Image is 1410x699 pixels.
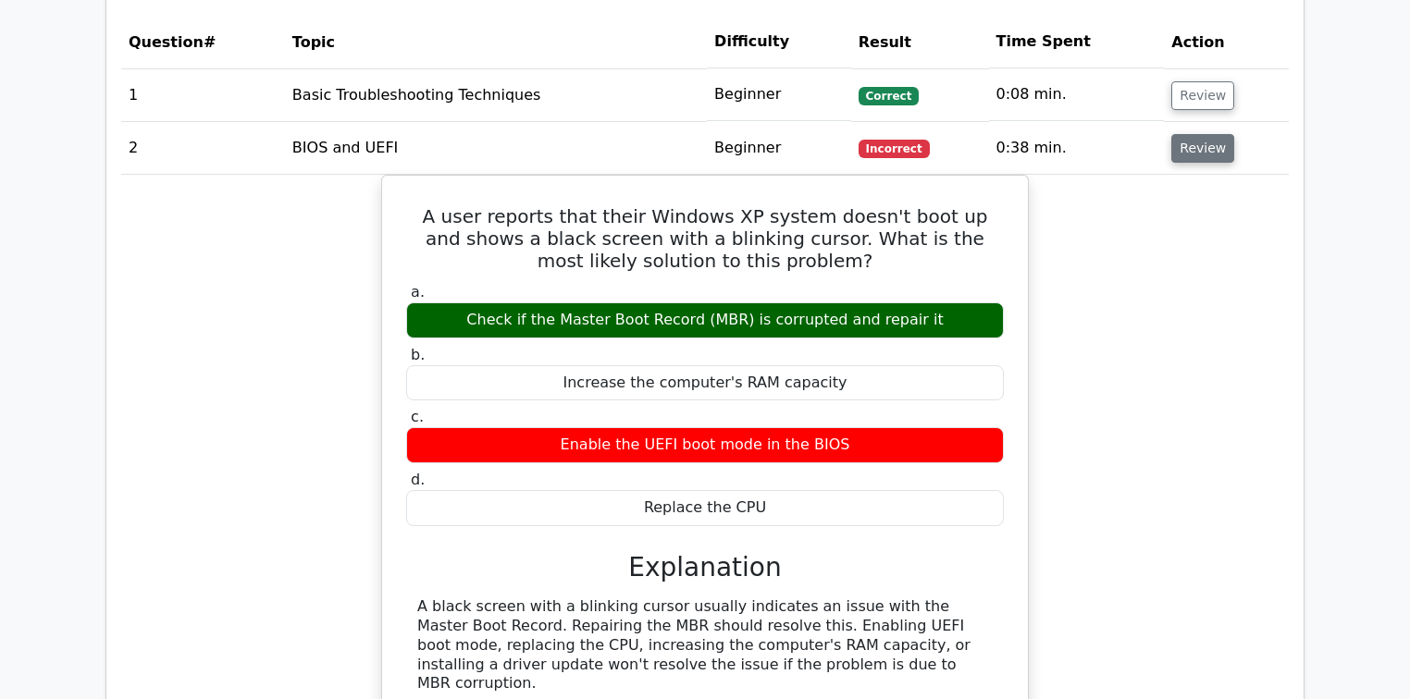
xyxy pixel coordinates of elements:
div: Check if the Master Boot Record (MBR) is corrupted and repair it [406,302,1004,338]
th: Topic [285,16,707,68]
h3: Explanation [417,552,993,583]
th: Action [1164,16,1289,68]
span: Question [129,33,204,51]
div: Replace the CPU [406,490,1004,526]
span: Correct [859,87,919,105]
td: Beginner [707,122,851,175]
h5: A user reports that their Windows XP system doesn't boot up and shows a black screen with a blink... [404,205,1006,272]
td: BIOS and UEFI [285,122,707,175]
span: Incorrect [859,140,930,158]
div: Increase the computer's RAM capacity [406,365,1004,401]
th: # [121,16,285,68]
div: A black screen with a blinking cursor usually indicates an issue with the Master Boot Record. Rep... [417,597,993,693]
span: d. [411,471,425,488]
th: Time Spent [989,16,1165,68]
div: Enable the UEFI boot mode in the BIOS [406,427,1004,463]
span: c. [411,408,424,425]
span: b. [411,346,425,363]
td: 0:08 min. [989,68,1165,121]
button: Review [1171,134,1234,163]
td: 2 [121,122,285,175]
button: Review [1171,81,1234,110]
td: Basic Troubleshooting Techniques [285,68,707,121]
span: a. [411,283,425,300]
td: Beginner [707,68,851,121]
td: 1 [121,68,285,121]
th: Result [851,16,989,68]
td: 0:38 min. [989,122,1165,175]
th: Difficulty [707,16,851,68]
